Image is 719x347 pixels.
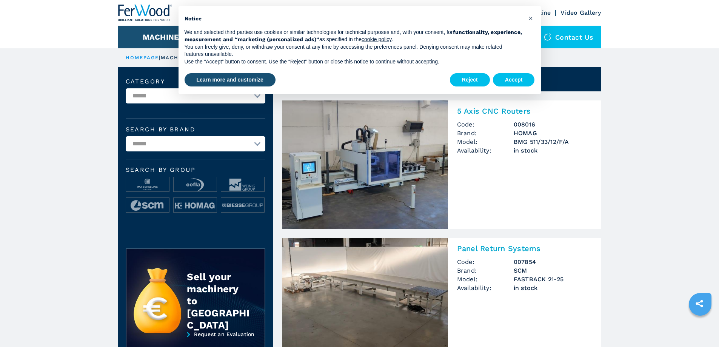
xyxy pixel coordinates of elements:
a: cookie policy [362,36,391,42]
img: image [174,177,217,192]
span: Search by group [126,167,265,173]
span: in stock [514,146,592,155]
h3: HOMAG [514,129,592,137]
button: Accept [493,73,535,87]
h3: 007854 [514,258,592,266]
div: Contact us [536,26,601,48]
button: Learn more and customize [185,73,276,87]
img: Contact us [544,33,551,41]
img: image [174,198,217,213]
label: Category [126,79,265,85]
img: image [221,177,264,192]
button: Reject [450,73,490,87]
p: We and selected third parties use cookies or similar technologies for technical purposes and, wit... [185,29,523,43]
h3: FASTBACK 21-25 [514,275,592,284]
h3: SCM [514,266,592,275]
button: Machines [143,32,184,42]
span: Availability: [457,146,514,155]
span: Code: [457,120,514,129]
h3: 008016 [514,120,592,129]
span: Model: [457,137,514,146]
a: 5 Axis CNC Routers HOMAG BMG 511/33/12/F/A5 Axis CNC RoutersCode:008016Brand:HOMAGModel:BMG 511/3... [282,100,601,229]
span: Brand: [457,266,514,275]
h2: 5 Axis CNC Routers [457,106,592,116]
a: Video Gallery [560,9,601,16]
span: Model: [457,275,514,284]
img: Ferwood [118,5,172,21]
span: in stock [514,284,592,292]
p: Use the “Accept” button to consent. Use the “Reject” button or close this notice to continue with... [185,58,523,66]
img: image [221,198,264,213]
span: Availability: [457,284,514,292]
h3: BMG 511/33/12/F/A [514,137,592,146]
iframe: Chat [687,313,713,341]
span: | [159,55,160,60]
p: You can freely give, deny, or withdraw your consent at any time by accessing the preferences pane... [185,43,523,58]
span: Code: [457,258,514,266]
div: Sell your machinery to [GEOGRAPHIC_DATA] [187,271,249,331]
p: machines [161,54,193,61]
img: image [126,177,169,192]
img: image [126,198,169,213]
a: HOMEPAGE [126,55,159,60]
span: × [528,14,533,23]
h2: Panel Return Systems [457,244,592,253]
button: Close this notice [525,12,537,24]
strong: functionality, experience, measurement and “marketing (personalized ads)” [185,29,522,43]
img: 5 Axis CNC Routers HOMAG BMG 511/33/12/F/A [282,100,448,229]
span: Brand: [457,129,514,137]
label: Search by brand [126,126,265,133]
h2: Notice [185,15,523,23]
a: sharethis [690,294,709,313]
